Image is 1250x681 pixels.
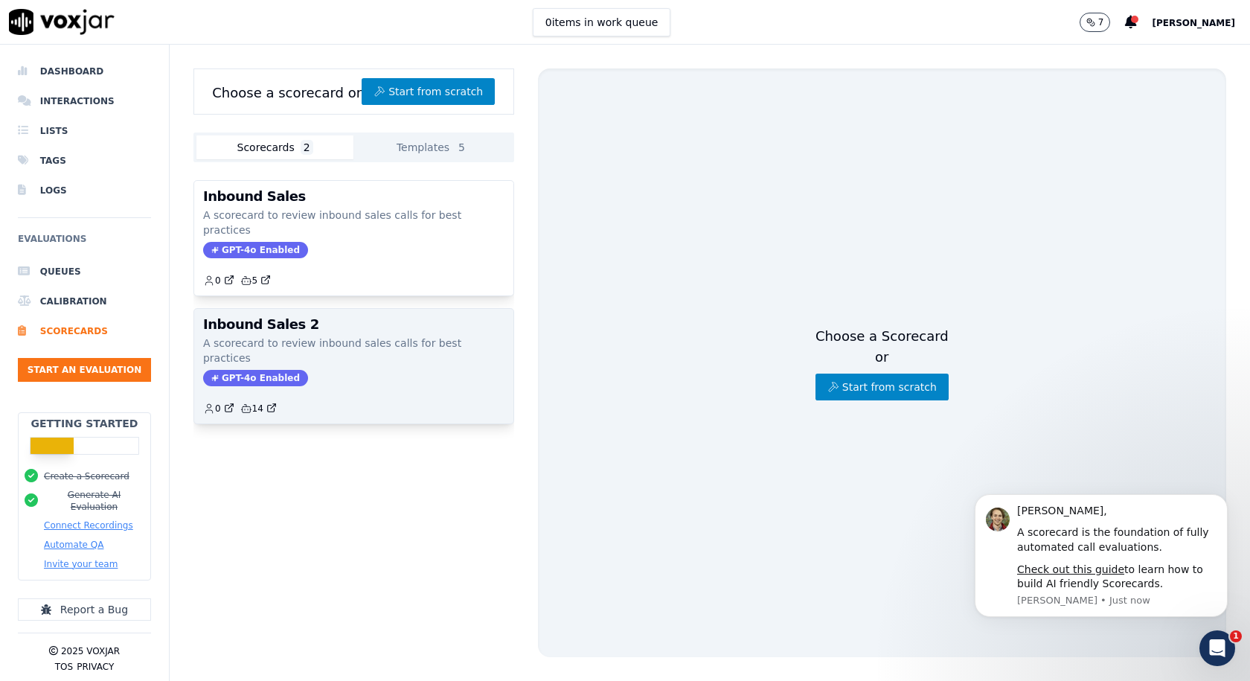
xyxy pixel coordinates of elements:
[1098,16,1104,28] p: 7
[31,416,138,431] h2: Getting Started
[193,68,514,115] div: Choose a scorecard or
[18,57,151,86] a: Dashboard
[203,336,504,365] p: A scorecard to review inbound sales calls for best practices
[203,208,504,237] p: A scorecard to review inbound sales calls for best practices
[203,403,240,415] button: 0
[18,598,151,621] button: Report a Bug
[9,9,115,35] img: voxjar logo
[55,661,73,673] button: TOS
[44,489,144,513] button: Generate AI Evaluation
[203,318,504,331] h3: Inbound Sales 2
[18,116,151,146] a: Lists
[203,275,234,287] a: 0
[18,287,151,316] a: Calibration
[362,78,495,105] button: Start from scratch
[815,374,949,400] button: Start from scratch
[196,135,353,159] button: Scorecards
[240,403,277,415] a: 14
[1152,18,1235,28] span: [PERSON_NAME]
[1080,13,1111,32] button: 7
[815,326,949,400] div: Choose a Scorecard or
[301,140,313,155] span: 2
[44,470,129,482] button: Create a Scorecard
[18,176,151,205] a: Logs
[203,370,308,386] span: GPT-4o Enabled
[44,519,133,531] button: Connect Recordings
[203,190,504,203] h3: Inbound Sales
[240,275,272,287] a: 5
[18,86,151,116] a: Interactions
[18,358,151,382] button: Start an Evaluation
[203,403,234,415] a: 0
[1152,13,1250,31] button: [PERSON_NAME]
[61,645,120,657] p: 2025 Voxjar
[952,472,1250,641] iframe: Intercom notifications message
[203,275,240,287] button: 0
[1199,630,1235,666] iframe: Intercom live chat
[18,230,151,257] h6: Evaluations
[1080,13,1126,32] button: 7
[77,661,114,673] button: Privacy
[1230,630,1242,642] span: 1
[44,539,103,551] button: Automate QA
[44,558,118,570] button: Invite your team
[455,140,468,155] span: 5
[18,146,151,176] a: Tags
[533,8,671,36] button: 0items in work queue
[203,242,308,258] span: GPT-4o Enabled
[18,257,151,287] a: Queues
[353,135,510,159] button: Templates
[18,316,151,346] a: Scorecards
